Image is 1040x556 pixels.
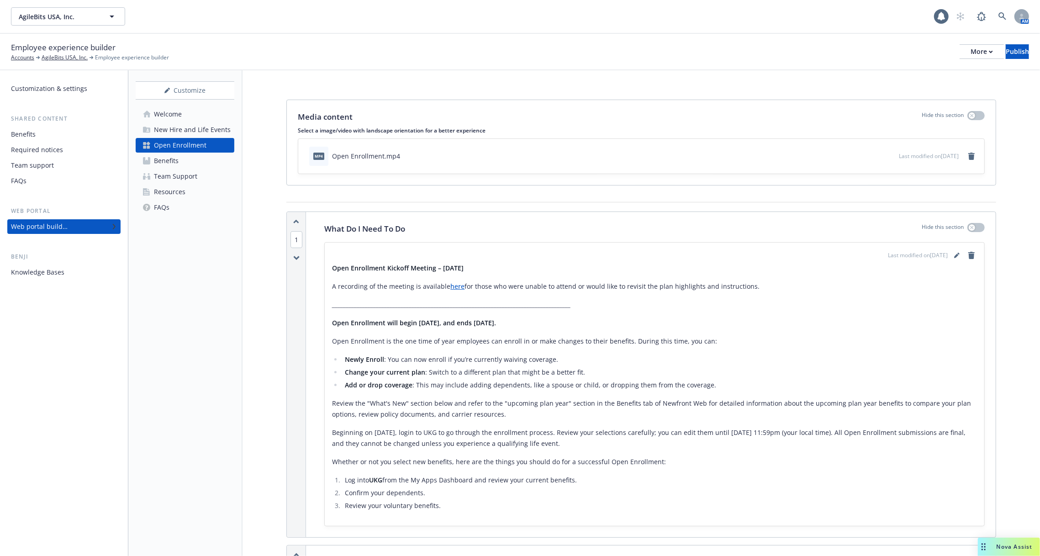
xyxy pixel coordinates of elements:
a: editPencil [951,250,962,261]
a: Search [993,7,1012,26]
div: FAQs [11,174,26,188]
div: Benji [7,252,121,261]
span: Nova Assist [997,543,1033,551]
strong: Open Enrollment Kickoff Meeting – [DATE] [332,264,464,272]
div: Benefits [11,127,36,142]
li: : This may include adding dependents, like a spouse or child, or dropping them from the coverage. [342,380,977,391]
div: Knowledge Bases [11,265,64,280]
p: Media content [298,111,353,123]
a: Welcome [136,107,234,122]
div: Shared content [7,114,121,123]
a: Benefits [7,127,121,142]
a: FAQs [136,200,234,215]
strong: Change your current plan [345,368,425,376]
a: FAQs [7,174,121,188]
span: Employee experience builder [11,42,116,53]
strong: Newly Enroll [345,355,384,364]
a: remove [966,250,977,261]
a: Required notices [7,143,121,157]
a: Team support [7,158,121,173]
button: AgileBits USA, Inc. [11,7,125,26]
div: Welcome [154,107,182,122]
a: Knowledge Bases [7,265,121,280]
span: Last modified on [DATE] [888,251,948,259]
div: Customize [136,82,234,99]
div: Web portal [7,207,121,216]
div: New Hire and Life Events [154,122,231,137]
p: What Do I Need To Do [324,223,405,235]
a: Start snowing [951,7,970,26]
a: Web portal builder [7,219,121,234]
button: 1 [290,235,302,244]
span: AgileBits USA, Inc. [19,12,98,21]
a: Team Support [136,169,234,184]
button: More [960,44,1004,59]
span: Last modified on [DATE] [899,152,959,160]
strong: UKG [369,476,382,484]
a: New Hire and Life Events [136,122,234,137]
li: : Switch to a different plan that might be a better fit. [342,367,977,378]
a: Accounts [11,53,34,62]
li: : You can now enroll if you’re currently waiving coverage. [342,354,977,365]
strong: Open Enrollment will begin [DATE], and ends [DATE]. [332,318,496,327]
span: mp4 [313,153,324,159]
div: Publish [1006,45,1029,58]
p: Hide this section [922,111,964,123]
span: Employee experience builder [95,53,169,62]
button: download file [872,151,880,161]
em: _______________________________________________________________________________________ [332,300,570,309]
div: FAQs [154,200,169,215]
div: Drag to move [978,538,989,556]
a: Customization & settings [7,81,121,96]
div: Web portal builder [11,219,68,234]
a: Benefits [136,154,234,168]
div: Team support [11,158,54,173]
div: Required notices [11,143,63,157]
li: Log into from the My Apps Dashboard and review your current benefits. [342,475,977,486]
p: A recording of the meeting is available for those who were unable to attend or would like to revi... [332,281,977,292]
p: Open Enrollment is the one time of year employees can enroll in or make changes to their benefits... [332,336,977,347]
p: Hide this section [922,223,964,235]
a: remove [966,151,977,162]
button: Nova Assist [978,538,1040,556]
button: Publish [1006,44,1029,59]
a: AgileBits USA, Inc. [42,53,88,62]
div: Benefits [154,154,179,168]
li: Review your voluntary benefits. [342,500,977,511]
p: Beginning on [DATE], login to UKG to go through the enrollment process. Review your selections ca... [332,427,977,449]
button: preview file [887,151,895,161]
div: Open Enrollment [154,138,206,153]
span: 1 [290,231,302,248]
div: Open Enrollment.mp4 [332,151,400,161]
div: Team Support [154,169,197,184]
p: Select a image/video with landscape orientation for a better experience [298,127,985,134]
li: Confirm your dependents. [342,487,977,498]
p: Review the "What's New" section below and refer to the "upcoming plan year" section in the Benefi... [332,398,977,420]
div: More [971,45,993,58]
div: Resources [154,185,185,199]
a: Report a Bug [972,7,991,26]
a: Open Enrollment [136,138,234,153]
a: here [450,282,465,291]
strong: Add or drop coverage [345,381,412,389]
p: Whether or not you select new benefits, here are the things you should do for a successful Open E... [332,456,977,467]
button: Customize [136,81,234,100]
div: Customization & settings [11,81,87,96]
a: Resources [136,185,234,199]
